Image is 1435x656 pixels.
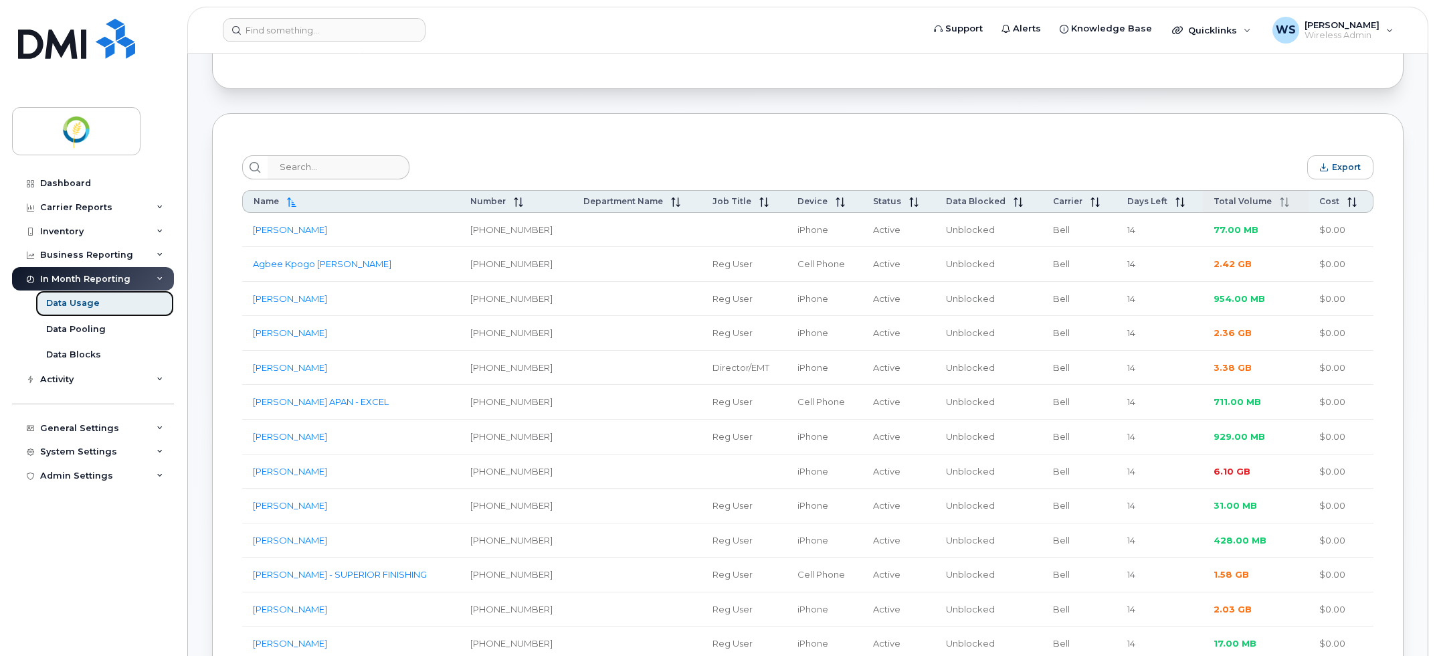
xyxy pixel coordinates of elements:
[1042,558,1117,592] td: Bell
[787,592,862,627] td: iPhone
[460,282,573,317] td: [PHONE_NUMBER]
[1263,17,1403,44] div: Williams, Shelly
[1214,396,1261,407] span: 711.00 MB
[1309,558,1373,592] td: $0.00
[935,420,1042,455] td: Unblocked
[460,420,573,455] td: [PHONE_NUMBER]
[702,351,787,386] td: Director/EMT
[702,420,787,455] td: Reg User
[253,431,327,442] a: [PERSON_NAME]
[1117,592,1203,627] td: 14
[470,196,506,206] span: Number
[253,258,391,269] a: Agbee Kpogo [PERSON_NAME]
[460,489,573,523] td: [PHONE_NUMBER]
[1117,247,1203,282] td: 14
[1117,385,1203,420] td: 14
[1117,523,1203,558] td: 14
[787,213,862,248] td: iPhone
[1042,455,1117,489] td: Bell
[253,362,327,373] a: [PERSON_NAME]
[1276,22,1296,38] span: WS
[253,466,327,477] a: [PERSON_NAME]
[787,247,862,282] td: Cell Phone
[460,455,573,489] td: [PHONE_NUMBER]
[253,396,389,407] a: [PERSON_NAME] APAN - EXCEL
[1214,466,1250,477] span: 6.10 GB
[460,558,573,592] td: [PHONE_NUMBER]
[1309,316,1373,351] td: $0.00
[702,385,787,420] td: Reg User
[702,592,787,627] td: Reg User
[862,385,935,420] td: Active
[862,247,935,282] td: Active
[945,22,983,35] span: Support
[1319,196,1339,206] span: Cost
[1214,327,1252,338] span: 2.36 GB
[253,500,327,511] a: [PERSON_NAME]
[1117,455,1203,489] td: 14
[1071,22,1152,35] span: Knowledge Base
[1042,247,1117,282] td: Bell
[797,196,828,206] span: Device
[787,489,862,523] td: iPhone
[862,282,935,317] td: Active
[1117,282,1203,317] td: 14
[1214,500,1257,511] span: 31.00 MB
[787,385,862,420] td: Cell Phone
[935,213,1042,248] td: Unblocked
[1214,638,1256,649] span: 17.00 MB
[1042,213,1117,248] td: Bell
[862,558,935,592] td: Active
[1042,420,1117,455] td: Bell
[1309,523,1373,558] td: $0.00
[1214,535,1266,546] span: 428.00 MB
[935,351,1042,386] td: Unblocked
[460,592,573,627] td: [PHONE_NUMBER]
[1050,15,1161,42] a: Knowledge Base
[253,224,327,235] a: [PERSON_NAME]
[1053,196,1082,206] span: Carrier
[223,18,425,42] input: Find something...
[1309,351,1373,386] td: $0.00
[702,316,787,351] td: Reg User
[935,592,1042,627] td: Unblocked
[253,327,327,338] a: [PERSON_NAME]
[1214,196,1272,206] span: Total Volume
[702,523,787,558] td: Reg User
[1042,282,1117,317] td: Bell
[787,558,862,592] td: Cell Phone
[1305,30,1379,41] span: Wireless Admin
[1309,489,1373,523] td: $0.00
[712,196,751,206] span: Job Title
[862,489,935,523] td: Active
[1117,420,1203,455] td: 14
[862,316,935,351] td: Active
[1309,282,1373,317] td: $0.00
[1042,385,1117,420] td: Bell
[787,455,862,489] td: iPhone
[1214,431,1265,442] span: 929.00 MB
[702,489,787,523] td: Reg User
[1127,196,1167,206] span: Days Left
[253,569,427,580] a: [PERSON_NAME] - SUPERIOR FINISHING
[1309,455,1373,489] td: $0.00
[935,385,1042,420] td: Unblocked
[268,155,409,179] input: Search...
[1013,22,1041,35] span: Alerts
[1042,489,1117,523] td: Bell
[253,604,327,614] a: [PERSON_NAME]
[787,420,862,455] td: iPhone
[1042,523,1117,558] td: Bell
[253,293,327,304] a: [PERSON_NAME]
[1307,155,1373,179] button: Export
[935,523,1042,558] td: Unblocked
[1117,351,1203,386] td: 14
[1163,17,1260,44] div: Quicklinks
[253,535,327,546] a: [PERSON_NAME]
[1042,592,1117,627] td: Bell
[1309,385,1373,420] td: $0.00
[1214,604,1252,614] span: 2.03 GB
[1309,592,1373,627] td: $0.00
[1042,316,1117,351] td: Bell
[935,282,1042,317] td: Unblocked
